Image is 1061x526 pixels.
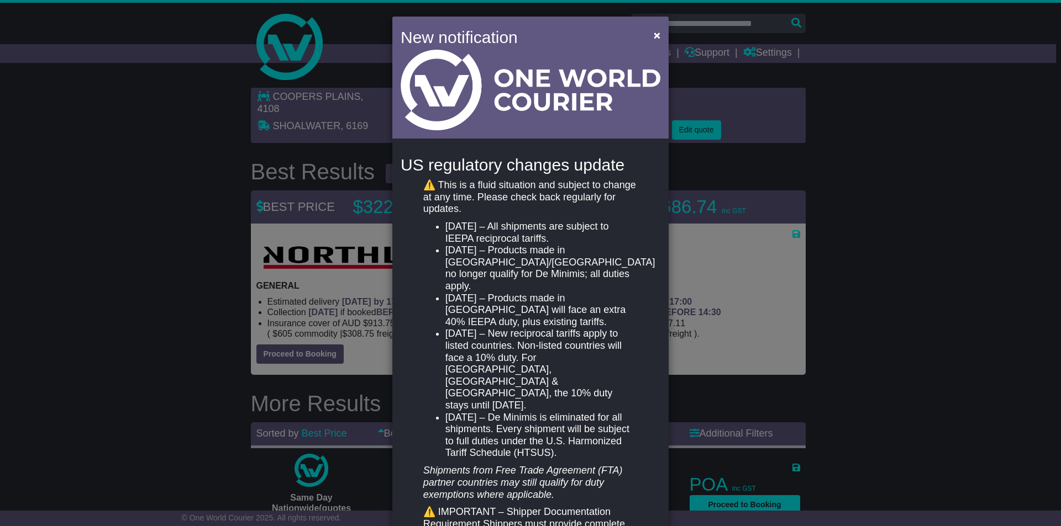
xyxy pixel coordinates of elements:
li: [DATE] – De Minimis is eliminated for all shipments. Every shipment will be subject to full dutie... [445,412,638,459]
li: [DATE] – New reciprocal tariffs apply to listed countries. Non-listed countries will face a 10% d... [445,328,638,411]
span: × [654,29,660,41]
h4: US regulatory changes update [401,156,660,174]
p: ⚠️ This is a fluid situation and subject to change at any time. Please check back regularly for u... [423,179,638,215]
li: [DATE] – Products made in [GEOGRAPHIC_DATA] will face an extra 40% IEEPA duty, plus existing tari... [445,293,638,328]
li: [DATE] – Products made in [GEOGRAPHIC_DATA]/[GEOGRAPHIC_DATA] no longer qualify for De Minimis; a... [445,245,638,292]
img: Light [401,50,660,130]
li: [DATE] – All shipments are subject to IEEPA reciprocal tariffs. [445,221,638,245]
h4: New notification [401,25,638,50]
em: Shipments from Free Trade Agreement (FTA) partner countries may still qualify for duty exemptions... [423,465,623,500]
button: Close [648,24,666,46]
